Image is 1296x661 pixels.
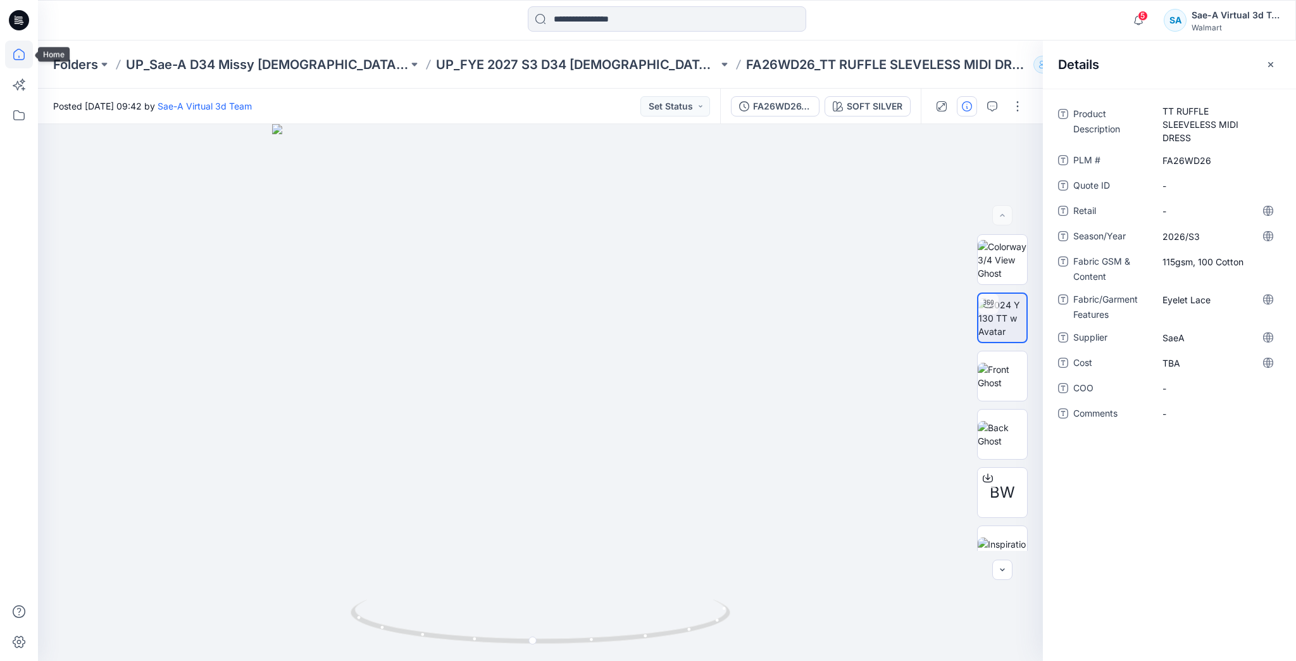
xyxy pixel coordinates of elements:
[1192,23,1280,32] div: Walmart
[1192,8,1280,23] div: Sae-A Virtual 3d Team
[436,56,718,73] a: UP_FYE 2027 S3 D34 [DEMOGRAPHIC_DATA] Dresses
[1162,382,1273,395] span: -
[957,96,977,116] button: Details
[1058,57,1099,72] h2: Details
[1162,407,1273,420] span: -
[847,99,902,113] div: SOFT SILVER
[1073,330,1149,348] span: Supplier
[1073,178,1149,196] span: Quote ID
[978,421,1027,448] img: Back Ghost
[978,363,1027,389] img: Front Ghost
[731,96,819,116] button: FA26WD26_SOFT SILVER
[1033,56,1075,73] button: 62
[1162,154,1273,167] span: FA26WD26
[1162,331,1273,344] span: SaeA
[1162,293,1273,306] span: Eyelet Lace
[1162,356,1273,370] span: TBA
[1162,255,1273,268] span: 115gsm, 100 Cotton
[1073,203,1149,221] span: Retail
[1073,292,1149,322] span: Fabric/Garment Features
[126,56,408,73] a: UP_Sae-A D34 Missy [DEMOGRAPHIC_DATA] Dresses
[1162,179,1273,192] span: -
[158,101,252,111] a: Sae-A Virtual 3d Team
[978,240,1027,280] img: Colorway 3/4 View Ghost
[1073,254,1149,284] span: Fabric GSM & Content
[53,56,98,73] a: Folders
[1073,381,1149,398] span: COO
[1073,153,1149,170] span: PLM #
[746,56,1028,73] p: FA26WD26_TT RUFFLE SLEVELESS MIDI DRESS
[1073,106,1149,145] span: Product Description
[1138,11,1148,21] span: 5
[825,96,911,116] button: SOFT SILVER
[53,99,252,113] span: Posted [DATE] 09:42 by
[1073,406,1149,424] span: Comments
[978,298,1026,338] img: 2024 Y 130 TT w Avatar
[1162,104,1273,144] span: TT RUFFLE SLEEVELESS MIDI DRESS
[1073,229,1149,246] span: Season/Year
[1162,230,1273,243] span: 2026/S3
[753,99,811,113] div: FA26WD26_SOFT SILVER
[1164,9,1187,32] div: SA
[978,538,1027,564] img: Inspiration Image
[1162,205,1273,218] span: -
[1073,355,1149,373] span: Cost
[990,481,1015,504] span: BW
